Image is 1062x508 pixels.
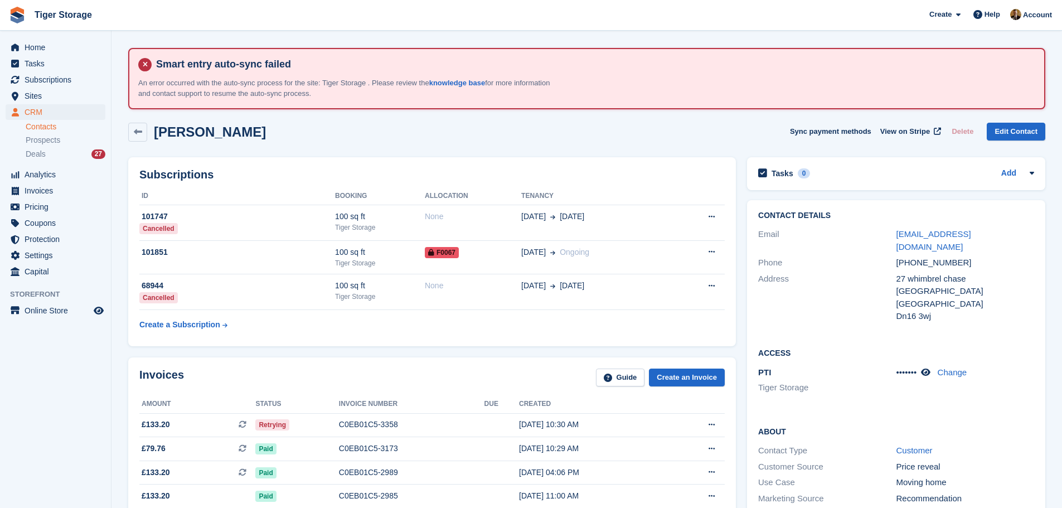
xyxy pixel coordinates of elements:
span: Prospects [26,135,60,146]
button: Sync payment methods [790,123,871,141]
span: View on Stripe [880,126,930,137]
div: 0 [798,168,811,178]
div: Tiger Storage [335,222,425,233]
a: menu [6,183,105,199]
div: 101747 [139,211,335,222]
div: C0EB01C5-2985 [339,490,484,502]
div: Moving home [896,476,1034,489]
a: Edit Contact [987,123,1045,141]
div: 101851 [139,246,335,258]
div: Tiger Storage [335,258,425,268]
a: Deals 27 [26,148,105,160]
a: menu [6,199,105,215]
a: Create a Subscription [139,315,227,335]
th: Amount [139,395,255,413]
span: F0067 [425,247,459,258]
a: Tiger Storage [30,6,96,24]
span: Online Store [25,303,91,318]
div: Use Case [758,476,896,489]
span: [DATE] [521,211,546,222]
div: Create a Subscription [139,319,220,331]
div: Address [758,273,896,323]
a: menu [6,167,105,182]
a: Customer [896,446,933,455]
a: Create an Invoice [649,369,725,387]
a: menu [6,303,105,318]
span: Home [25,40,91,55]
span: CRM [25,104,91,120]
a: menu [6,88,105,104]
div: 100 sq ft [335,280,425,292]
div: C0EB01C5-3358 [339,419,484,430]
div: C0EB01C5-3173 [339,443,484,454]
div: Cancelled [139,223,178,234]
a: View on Stripe [876,123,943,141]
img: Adam Herbert [1010,9,1021,20]
a: menu [6,104,105,120]
span: Help [985,9,1000,20]
a: [EMAIL_ADDRESS][DOMAIN_NAME] [896,229,971,251]
a: Preview store [92,304,105,317]
div: [DATE] 10:30 AM [519,419,667,430]
span: Account [1023,9,1052,21]
a: menu [6,72,105,88]
div: Cancelled [139,292,178,303]
span: [DATE] [521,246,546,258]
div: Customer Source [758,461,896,473]
a: menu [6,40,105,55]
span: Create [929,9,952,20]
span: [DATE] [560,280,584,292]
a: menu [6,215,105,231]
div: [GEOGRAPHIC_DATA] [896,285,1034,298]
div: [PHONE_NUMBER] [896,257,1034,269]
span: Ongoing [560,248,589,257]
h2: [PERSON_NAME] [154,124,266,139]
span: Storefront [10,289,111,300]
span: [DATE] [521,280,546,292]
div: Phone [758,257,896,269]
th: Created [519,395,667,413]
span: Protection [25,231,91,247]
a: menu [6,264,105,279]
div: None [425,280,521,292]
div: Email [758,228,896,253]
th: Booking [335,187,425,205]
div: Tiger Storage [335,292,425,302]
span: £79.76 [142,443,166,454]
h2: Contact Details [758,211,1034,220]
h2: Access [758,347,1034,358]
div: 27 [91,149,105,159]
div: Marketing Source [758,492,896,505]
div: Price reveal [896,461,1034,473]
th: Due [484,395,519,413]
a: knowledge base [429,79,485,87]
th: Tenancy [521,187,673,205]
a: Guide [596,369,645,387]
th: Allocation [425,187,521,205]
span: PTI [758,367,771,377]
span: [DATE] [560,211,584,222]
div: 27 whimbrel chase [896,273,1034,286]
th: Invoice number [339,395,484,413]
h4: Smart entry auto-sync failed [152,58,1035,71]
span: Paid [255,467,276,478]
span: £133.20 [142,419,170,430]
span: Settings [25,248,91,263]
div: [DATE] 11:00 AM [519,490,667,502]
a: menu [6,56,105,71]
span: Pricing [25,199,91,215]
div: Contact Type [758,444,896,457]
div: [DATE] 04:06 PM [519,467,667,478]
span: Invoices [25,183,91,199]
li: Tiger Storage [758,381,896,394]
h2: Invoices [139,369,184,387]
h2: Subscriptions [139,168,725,181]
div: 68944 [139,280,335,292]
div: [GEOGRAPHIC_DATA] [896,298,1034,311]
th: ID [139,187,335,205]
a: menu [6,248,105,263]
p: An error occurred with the auto-sync process for the site: Tiger Storage . Please review the for ... [138,78,556,99]
div: [DATE] 10:29 AM [519,443,667,454]
div: 100 sq ft [335,246,425,258]
div: C0EB01C5-2989 [339,467,484,478]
